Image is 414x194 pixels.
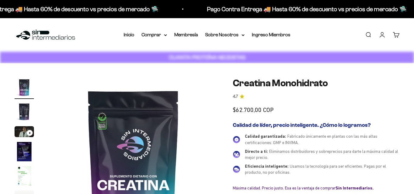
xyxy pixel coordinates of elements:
[15,102,34,123] button: Ir al artículo 2
[233,136,240,143] img: Calidad garantizada
[245,164,289,169] span: Eficiencia inteligente:
[233,151,240,158] img: Directo a ti
[174,32,198,37] a: Membresía
[336,186,374,190] b: Sin Intermediarios.
[245,149,398,160] span: Eliminamos distribuidores y sobreprecios para darte la máxima calidad al mejor precio.
[245,134,377,145] span: Fabricado únicamente en plantas con las más altas certificaciones: GMP e INVIMA.
[15,166,34,186] img: Creatina Monohidrato
[15,126,34,139] button: Ir al artículo 3
[169,54,245,61] strong: CUANTA PROTEÍNA NECESITAS
[15,166,34,187] button: Ir al artículo 5
[245,134,286,139] span: Calidad garantizada:
[15,102,34,121] img: Creatina Monohidrato
[207,4,407,14] p: Pago Contra Entrega 🚚 Hasta 60% de descuento vs precios de mercado 🛸
[245,149,268,154] span: Directo a ti:
[233,166,240,173] img: Eficiencia inteligente
[15,78,34,97] img: Creatina Monohidrato
[15,78,34,99] button: Ir al artículo 1
[124,32,134,37] a: Inicio
[233,93,238,100] span: 4.7
[245,164,386,175] span: Usamos la tecnología para ser eficientes. Pagas por el producto, no por oficinas.
[142,31,167,39] summary: Comprar
[15,142,34,163] button: Ir al artículo 4
[252,32,290,37] a: Ingreso Miembros
[15,142,34,161] img: Creatina Monohidrato
[233,185,399,191] div: Máxima calidad. Precio justo. Esa es la ventaja de comprar
[233,78,399,88] h1: Creatina Monohidrato
[233,93,399,100] a: 4.74.7 de 5.0 estrellas
[205,31,245,39] summary: Sobre Nosotros
[233,105,274,115] sale-price: $62.700,00 COP
[233,122,399,129] h2: Calidad de líder, precio inteligente. ¿Cómo lo logramos?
